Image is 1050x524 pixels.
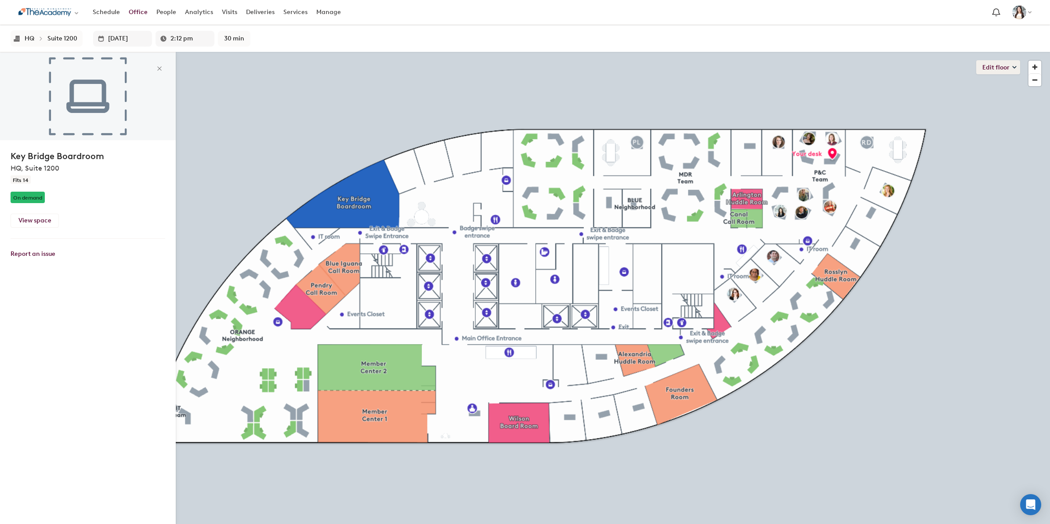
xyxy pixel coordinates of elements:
button: Edit floor [976,60,1020,74]
div: Suite 1200 [47,35,77,42]
div: HQ [25,35,34,42]
button: Close [152,61,167,76]
button: 30 min [218,31,250,47]
a: Notification bell navigates to notifications page [988,4,1004,21]
span: Notification bell navigates to notifications page [990,7,1002,18]
button: Suite 1200 [45,32,80,45]
a: Schedule [88,4,124,20]
span: 30 min [224,34,244,43]
button: Select an organization - The Health Management Academy currently selected [14,3,84,22]
a: Key Bridge Boardroom [11,151,104,161]
input: Enter a time in h:mm a format or select it for a dropdown list [170,31,210,47]
a: Report an issue [11,250,55,258]
a: People [152,4,181,20]
div: Open Intercom Messenger [1020,494,1041,515]
div: On demand [11,192,45,203]
button: HQ [22,32,37,45]
span: Fits 14 [11,175,31,184]
a: View space [11,214,59,228]
a: Deliveries [242,4,279,20]
input: Enter date in L format or select it from the dropdown [108,31,148,47]
a: Analytics [181,4,217,20]
a: Office [124,4,152,20]
a: Visits [217,4,242,20]
a: Services [279,4,312,20]
button: Giovanna Gafvert [1008,3,1036,22]
img: Giovanna Gafvert [1012,5,1026,19]
p: HQ, Suite 1200 [11,163,165,174]
a: Manage [312,4,345,20]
